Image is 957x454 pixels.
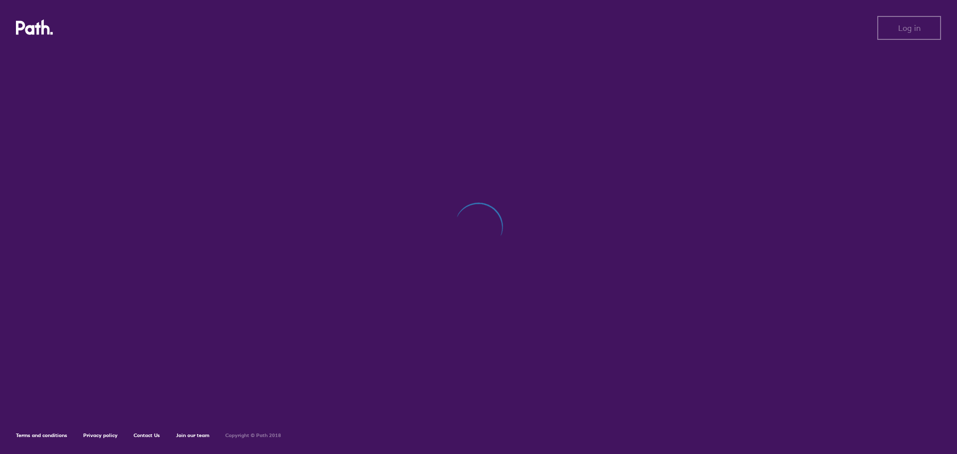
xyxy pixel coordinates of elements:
[83,432,118,439] a: Privacy policy
[225,433,281,439] h6: Copyright © Path 2018
[16,432,67,439] a: Terms and conditions
[877,16,941,40] button: Log in
[898,23,921,32] span: Log in
[176,432,209,439] a: Join our team
[134,432,160,439] a: Contact Us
